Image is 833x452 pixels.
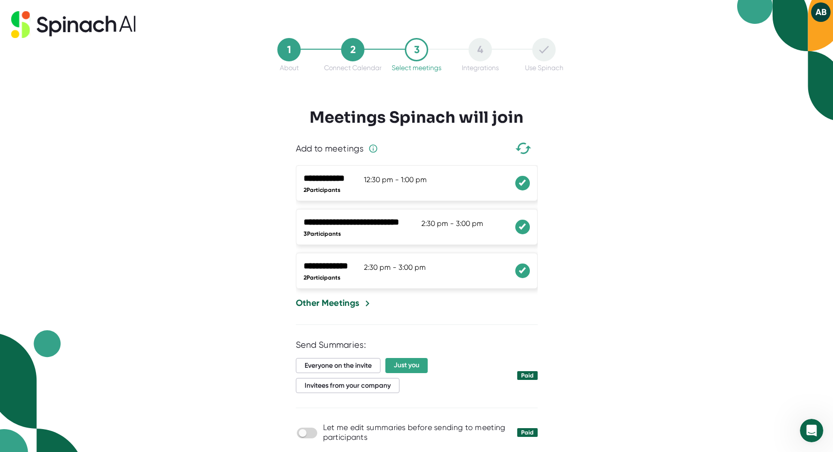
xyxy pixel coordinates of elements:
span: 12:30 pm - 1:00 pm [364,175,427,184]
div: Let me edit summaries before sending to meeting participants [323,423,510,442]
div: Paid [521,372,534,379]
span: Everyone on the invite [296,358,380,373]
button: AB [811,2,831,22]
div: Send Summaries: [296,339,538,351]
span: Invitees from your company [296,378,399,393]
span: 2 Participants [304,274,341,281]
span: 2 Participants [304,187,341,193]
div: 4 [469,38,492,61]
h3: Meetings Spinach will join [309,108,524,127]
div: Connect Calendar [324,64,381,72]
button: Other Meetings [296,297,374,310]
div: Use Spinach [525,64,563,72]
div: Select meetings [392,64,441,72]
span: Just you [385,358,428,373]
span: 2:30 pm - 3:00 pm [364,263,426,272]
div: Other Meetings [296,297,360,310]
span: 3 Participants [304,230,341,237]
div: About [280,64,299,72]
div: 3 [405,38,428,61]
div: 2 [341,38,364,61]
div: Paid [521,429,534,436]
div: Integrations [462,64,499,72]
iframe: Intercom live chat [800,419,823,442]
div: 1 [277,38,301,61]
div: Add to meetings [296,143,364,154]
span: 2:30 pm - 3:00 pm [421,219,483,228]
